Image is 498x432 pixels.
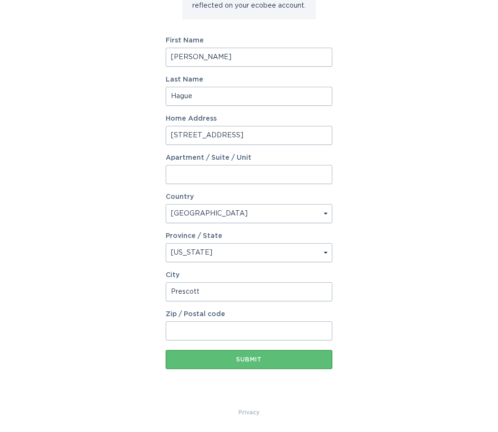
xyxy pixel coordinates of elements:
div: Submit [170,357,328,362]
button: Submit [166,350,332,369]
label: First Name [166,37,332,44]
label: Zip / Postal code [166,311,332,318]
label: Province / State [166,233,222,239]
label: Last Name [166,76,332,83]
a: Privacy Policy & Terms of Use [239,407,259,418]
label: Apartment / Suite / Unit [166,154,332,161]
label: City [166,272,332,278]
label: Home Address [166,115,332,122]
label: Country [166,194,194,200]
